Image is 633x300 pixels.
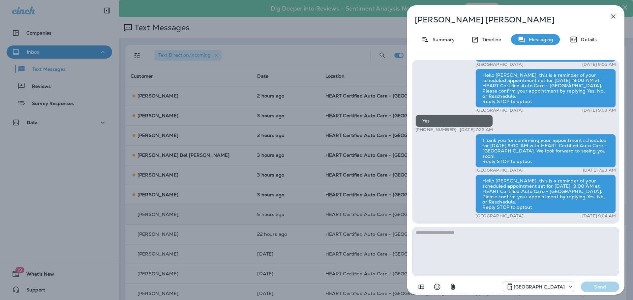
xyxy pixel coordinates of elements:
div: Thank you for confirming your appointment scheduled for [DATE] 9:00 AM with HEART Certified Auto ... [475,134,616,168]
div: +1 (847) 262-3704 [503,283,574,291]
p: [DATE] 7:22 AM [460,127,493,132]
p: Timeline [479,37,501,42]
p: [DATE] 9:03 AM [582,108,616,113]
div: Hello [PERSON_NAME], this is a reminder of your scheduled appointment set for [DATE] 9:00 AM at H... [475,175,616,213]
div: Hello [PERSON_NAME], this is a reminder of your scheduled appointment set for [DATE] 9:00 AM at H... [475,69,616,108]
p: Messaging [526,37,553,42]
p: [GEOGRAPHIC_DATA] [514,284,565,289]
button: Add in a premade template [415,280,428,293]
p: [GEOGRAPHIC_DATA] [475,62,523,67]
p: [GEOGRAPHIC_DATA] [475,168,523,173]
p: [DATE] 7:23 AM [583,168,616,173]
p: [DATE] 9:05 AM [582,62,616,67]
button: Select an emoji [431,280,444,293]
p: Details [578,37,597,42]
p: [GEOGRAPHIC_DATA] [475,108,523,113]
div: Yes [415,115,493,127]
p: [GEOGRAPHIC_DATA] [475,213,523,219]
p: [PERSON_NAME] [PERSON_NAME] [415,15,595,24]
p: [DATE] 9:04 AM [582,213,616,219]
p: Summary [429,37,455,42]
p: [PHONE_NUMBER] [415,127,457,132]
